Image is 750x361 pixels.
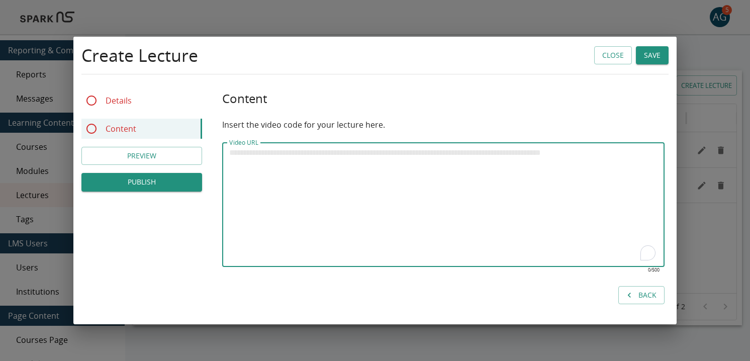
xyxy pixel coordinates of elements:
label: Video URL [229,138,258,147]
button: Back [618,286,665,305]
div: Lecture Builder Tabs [81,91,202,139]
h5: Content [222,91,665,107]
button: Close [594,46,632,65]
button: Preview [81,147,202,165]
p: Insert the video code for your lecture here. [222,119,665,131]
h4: Create Lecture [81,45,198,66]
button: PUBLISH [81,173,202,192]
textarea: To enrich screen reader interactions, please activate Accessibility in Grammarly extension settings [229,147,658,262]
button: Save [636,46,669,65]
p: Details [106,95,132,107]
p: Content [106,123,136,135]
